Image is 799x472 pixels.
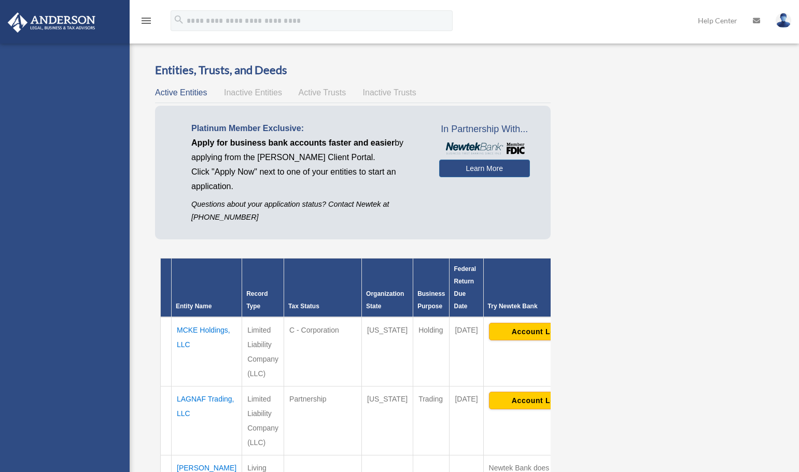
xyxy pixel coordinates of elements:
[489,392,590,409] button: Account Login
[172,387,242,455] td: LAGNAF Trading, LLC
[173,14,185,25] i: search
[284,259,362,318] th: Tax Status
[363,88,416,97] span: Inactive Trusts
[444,142,525,154] img: NewtekBankLogoSM.png
[172,259,242,318] th: Entity Name
[191,198,424,224] p: Questions about your application status? Contact Newtek at [PHONE_NUMBER]
[362,317,413,387] td: [US_STATE]
[242,387,284,455] td: Limited Liability Company (LLC)
[489,323,590,340] button: Account Login
[362,387,413,455] td: [US_STATE]
[413,317,450,387] td: Holding
[439,121,530,138] span: In Partnership With...
[413,259,450,318] th: Business Purpose
[191,165,424,194] p: Click "Apply Now" next to one of your entities to start an application.
[488,300,591,312] div: Try Newtek Bank
[242,259,284,318] th: Record Type
[172,317,242,387] td: MCKE Holdings, LLC
[299,88,346,97] span: Active Trusts
[489,327,590,335] a: Account Login
[284,317,362,387] td: C - Corporation
[191,136,424,165] p: by applying from the [PERSON_NAME] Client Portal.
[439,160,530,177] a: Learn More
[224,88,282,97] span: Inactive Entities
[284,387,362,455] td: Partnership
[489,396,590,404] a: Account Login
[5,12,99,33] img: Anderson Advisors Platinum Portal
[155,62,551,78] h3: Entities, Trusts, and Deeds
[450,259,483,318] th: Federal Return Due Date
[450,387,483,455] td: [DATE]
[191,121,424,136] p: Platinum Member Exclusive:
[450,317,483,387] td: [DATE]
[242,317,284,387] td: Limited Liability Company (LLC)
[155,88,207,97] span: Active Entities
[191,138,395,147] span: Apply for business bank accounts faster and easier
[140,15,152,27] i: menu
[413,387,450,455] td: Trading
[140,18,152,27] a: menu
[362,259,413,318] th: Organization State
[776,13,791,28] img: User Pic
